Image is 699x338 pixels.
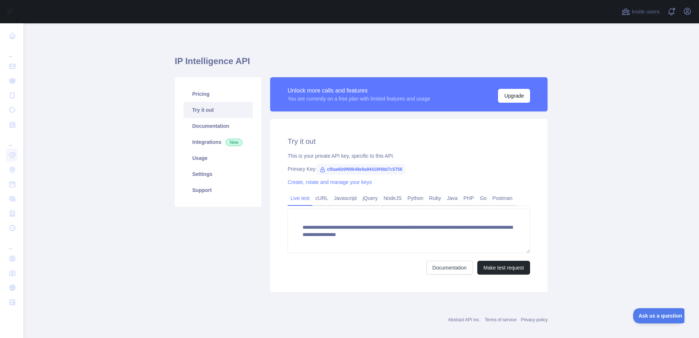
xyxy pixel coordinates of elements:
[404,192,426,204] a: Python
[620,6,661,17] button: Invite users
[183,118,253,134] a: Documentation
[485,317,516,322] a: Terms of service
[448,317,481,322] a: Abstract API Inc.
[312,192,331,204] a: cURL
[288,136,530,146] h2: Try it out
[444,192,461,204] a: Java
[426,261,473,275] a: Documentation
[183,102,253,118] a: Try it out
[477,261,530,275] button: Make test request
[288,86,430,95] div: Unlock more calls and features
[175,55,548,73] h1: IP Intelligence API
[183,150,253,166] a: Usage
[288,152,530,160] div: This is your private API key, specific to this API.
[331,192,360,204] a: Javascript
[288,95,430,102] div: You are currently on a free plan with limited features and usage
[6,44,17,58] div: ...
[633,308,684,323] iframe: Toggle Customer Support
[632,8,660,16] span: Invite users
[426,192,444,204] a: Ruby
[183,134,253,150] a: Integrations New
[6,236,17,251] div: ...
[6,133,17,147] div: ...
[183,86,253,102] a: Pricing
[490,192,516,204] a: Postman
[226,139,242,146] span: New
[183,166,253,182] a: Settings
[183,182,253,198] a: Support
[498,89,530,103] button: Upgrade
[477,192,490,204] a: Go
[288,165,530,173] div: Primary Key:
[360,192,380,204] a: jQuery
[380,192,404,204] a: NodeJS
[521,317,548,322] a: Privacy policy
[288,192,312,204] a: Live test
[317,164,405,175] span: cf0ae6b9f90649e9a94419f48d7c5756
[288,179,372,185] a: Create, rotate and manage your keys
[461,192,477,204] a: PHP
